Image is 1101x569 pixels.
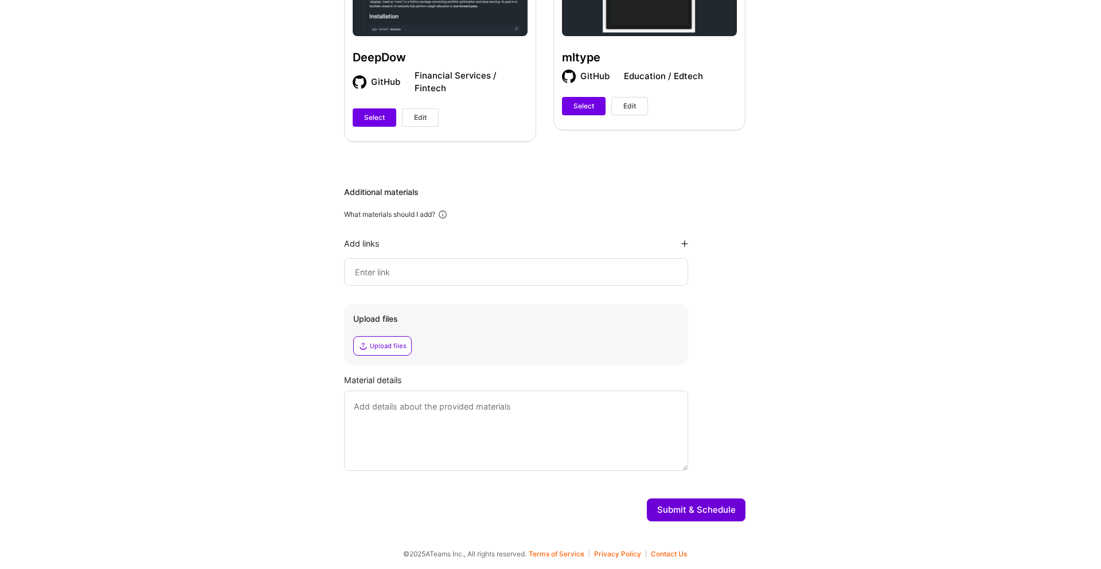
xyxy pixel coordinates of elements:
i: icon PlusBlackFlat [681,240,688,247]
button: Edit [402,108,439,127]
span: Select [364,112,385,123]
div: Add links [344,238,380,249]
span: Select [573,101,594,111]
button: Select [562,97,606,115]
div: Upload files [353,313,679,325]
button: Select [353,108,396,127]
button: Privacy Policy [594,550,646,558]
i: icon Info [438,209,448,220]
button: Terms of Service [529,550,589,558]
i: icon Upload2 [358,341,368,350]
input: Enter link [354,265,678,279]
div: Upload files [370,341,407,350]
span: Edit [414,112,427,123]
div: What materials should I add? [344,210,435,219]
button: Submit & Schedule [647,498,745,521]
div: Additional materials [344,186,745,198]
span: © 2025 ATeams Inc., All rights reserved. [403,548,526,560]
span: Edit [623,101,636,111]
button: Edit [611,97,648,115]
div: Material details [344,374,745,386]
button: Contact Us [651,550,687,558]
